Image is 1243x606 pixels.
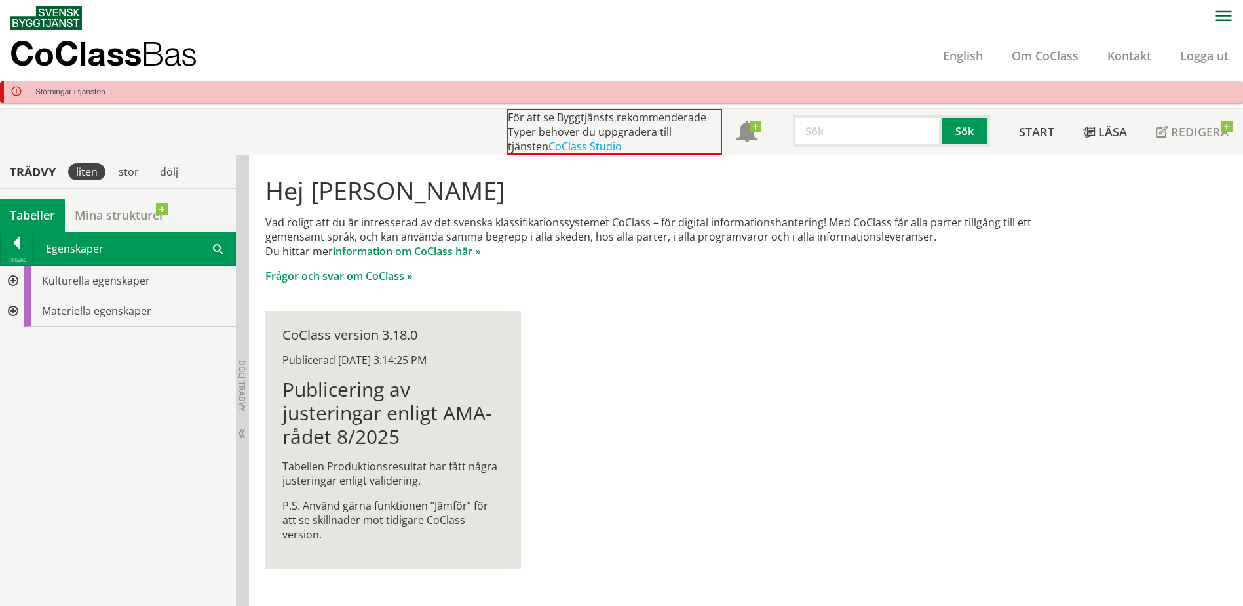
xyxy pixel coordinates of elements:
a: English [928,48,997,64]
a: Mina strukturer [65,199,174,232]
span: Läsa [1098,124,1127,140]
div: stor [111,163,147,180]
span: Redigera [1171,124,1229,140]
img: Svensk Byggtjänst [10,6,82,30]
div: liten [68,163,105,180]
a: Om CoClass [997,48,1093,64]
div: Tillbaka [1,254,33,265]
p: P.S. Använd gärna funktionen ”Jämför” för att se skillnader mot tidigare CoClass version. [282,498,503,542]
span: Dölj trädvy [237,360,248,411]
button: Sök [942,115,990,147]
a: Kontakt [1093,48,1166,64]
a: Läsa [1069,109,1141,155]
a: Start [1004,109,1069,155]
div: Trädvy [3,165,63,179]
a: CoClass Studio [548,139,622,153]
span: Notifikationer [736,123,757,144]
span: Kulturella egenskaper [42,273,150,288]
span: Materiella egenskaper [42,304,151,318]
span: Sök i tabellen [213,241,223,255]
a: CoClassBas [10,35,225,76]
a: Redigera [1141,109,1243,155]
div: Egenskaper [34,232,235,265]
a: information om CoClass här » [333,244,481,258]
span: Start [1019,124,1054,140]
h1: Hej [PERSON_NAME] [265,176,1071,205]
div: dölj [152,163,186,180]
span: Bas [142,34,197,73]
h1: Publicering av justeringar enligt AMA-rådet 8/2025 [282,378,503,449]
a: Frågor och svar om CoClass » [265,269,413,283]
p: Vad roligt att du är intresserad av det svenska klassifikationssystemet CoClass – för digital inf... [265,215,1071,258]
p: CoClass [10,46,197,61]
a: Logga ut [1166,48,1243,64]
div: För att se Byggtjänsts rekommenderade Typer behöver du uppgradera till tjänsten [507,109,722,155]
div: CoClass version 3.18.0 [282,328,503,342]
div: Publicerad [DATE] 3:14:25 PM [282,353,503,367]
input: Sök [793,115,942,147]
p: Tabellen Produktionsresultat har fått några justeringar enligt validering. [282,459,503,488]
